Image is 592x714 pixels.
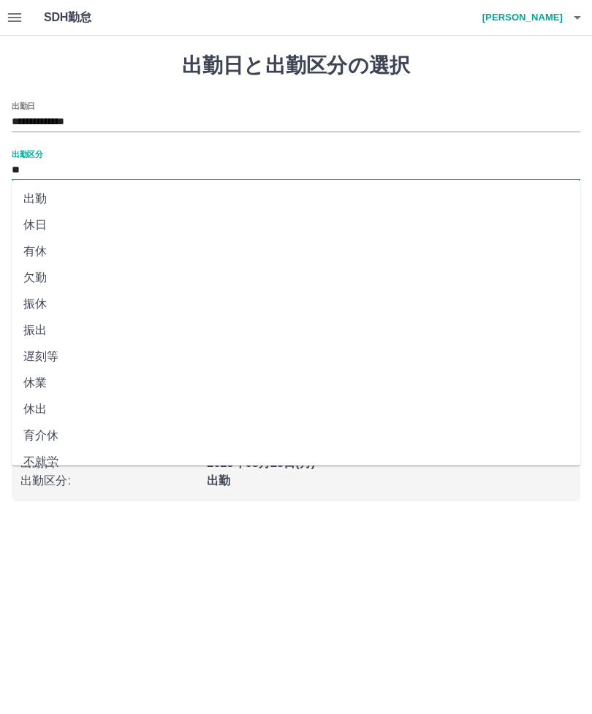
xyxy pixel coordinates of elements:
li: 振休 [12,291,580,317]
p: 出勤区分 : [20,472,198,490]
li: 育介休 [12,422,580,449]
label: 出勤区分 [12,148,42,159]
li: 休出 [12,396,580,422]
h1: 出勤日と出勤区分の選択 [12,53,580,78]
li: 出勤 [12,186,580,212]
li: 休業 [12,370,580,396]
li: 有休 [12,238,580,265]
li: 不就労 [12,449,580,475]
b: 出勤 [207,474,230,487]
li: 遅刻等 [12,343,580,370]
label: 出勤日 [12,100,35,111]
li: 振出 [12,317,580,343]
li: 欠勤 [12,265,580,291]
li: 休日 [12,212,580,238]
